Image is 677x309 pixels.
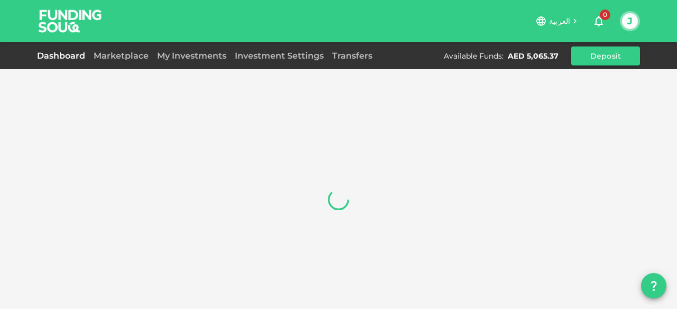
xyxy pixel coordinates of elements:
a: Transfers [328,51,377,61]
a: My Investments [153,51,231,61]
button: J [622,13,638,29]
div: Available Funds : [444,51,504,61]
button: 0 [588,11,609,32]
a: Investment Settings [231,51,328,61]
span: 0 [600,10,610,20]
div: AED 5,065.37 [508,51,559,61]
a: Dashboard [37,51,89,61]
a: Marketplace [89,51,153,61]
button: Deposit [571,46,640,65]
span: العربية [549,16,570,26]
button: question [641,273,666,298]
